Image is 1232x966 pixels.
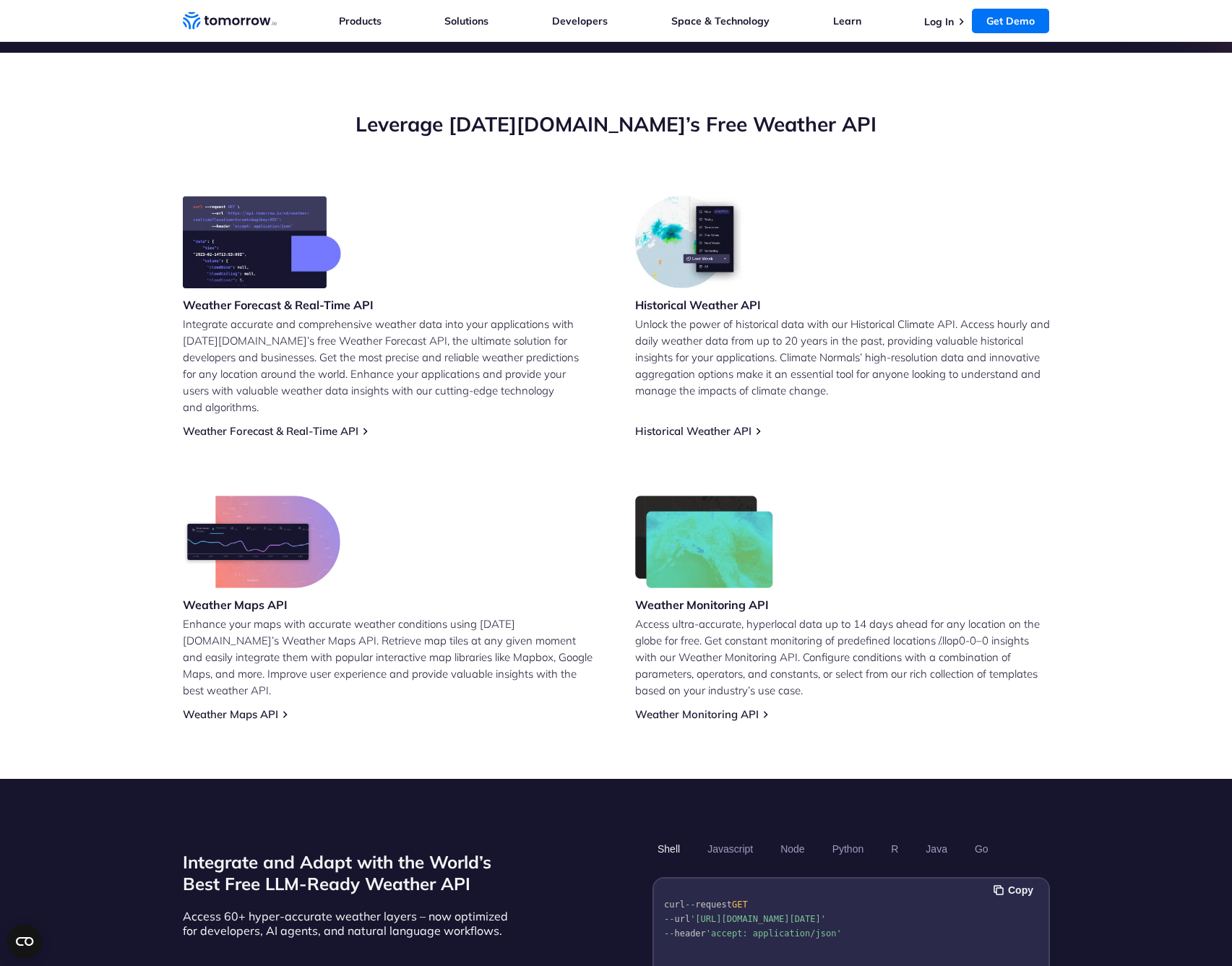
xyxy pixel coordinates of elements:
[552,14,608,27] a: Developers
[671,14,770,27] a: Space & Technology
[664,900,685,910] span: curl
[183,297,374,313] h3: Weather Forecast & Real-Time API
[183,909,515,938] p: Access 60+ hyper-accurate weather layers – now optimized for developers, AI agents, and natural l...
[921,837,952,861] button: Java
[183,616,598,699] p: Enhance your maps with accurate weather conditions using [DATE][DOMAIN_NAME]’s Weather Maps API. ...
[702,837,758,861] button: Javascript
[444,14,488,27] a: Solutions
[635,616,1050,699] p: Access ultra-accurate, hyperlocal data up to 14 days ahead for any location on the globe for free...
[695,900,732,910] span: request
[7,924,42,959] button: Open CMP widget
[652,837,685,861] button: Shell
[833,14,861,27] a: Learn
[183,111,1050,138] h2: Leverage [DATE][DOMAIN_NAME]’s Free Weather API
[827,837,869,861] button: Python
[886,837,903,861] button: R
[664,928,674,939] span: --
[664,914,674,924] span: --
[635,297,761,313] h3: Historical Weather API
[969,837,993,861] button: Go
[775,837,809,861] button: Node
[183,707,278,721] a: Weather Maps API
[994,882,1038,898] button: Copy
[635,597,774,613] h3: Weather Monitoring API
[183,597,340,613] h3: Weather Maps API
[690,914,826,924] span: '[URL][DOMAIN_NAME][DATE]'
[183,10,277,32] a: Home link
[674,914,690,924] span: url
[705,928,841,939] span: 'accept: application/json'
[972,9,1049,33] a: Get Demo
[183,424,358,438] a: Weather Forecast & Real-Time API
[635,316,1050,399] p: Unlock the power of historical data with our Historical Climate API. Access hourly and daily weat...
[635,424,751,438] a: Historical Weather API
[731,900,747,910] span: GET
[183,316,598,415] p: Integrate accurate and comprehensive weather data into your applications with [DATE][DOMAIN_NAME]...
[339,14,382,27] a: Products
[924,15,954,28] a: Log In
[684,900,694,910] span: --
[635,707,759,721] a: Weather Monitoring API
[674,928,705,939] span: header
[183,851,515,894] h2: Integrate and Adapt with the World’s Best Free LLM-Ready Weather API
